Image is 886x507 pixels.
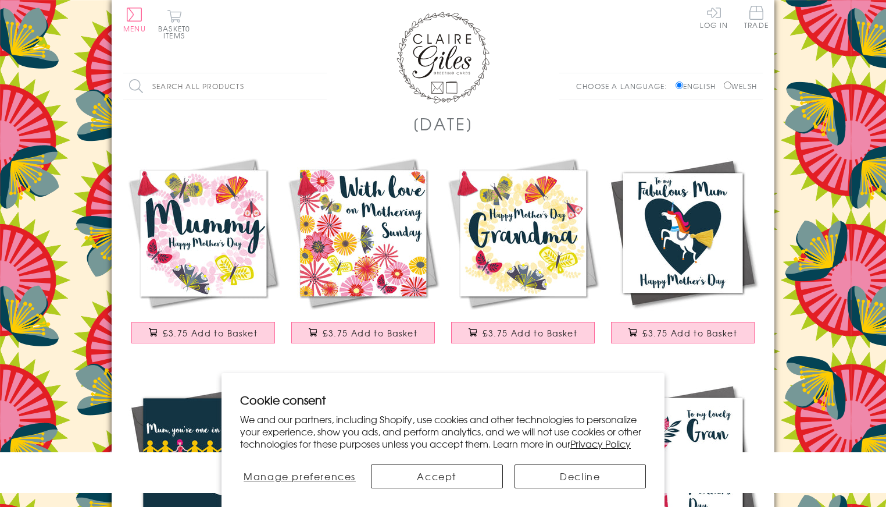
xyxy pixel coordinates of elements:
h1: [DATE] [413,112,474,136]
button: £3.75 Add to Basket [291,322,435,343]
a: Mother's Day Card, Unicorn, Fabulous Mum, Embellished with a colourful tassel £3.75 Add to Basket [603,153,763,355]
a: Mother's Day Card, Butterfly Wreath, Grandma, Embellished with a tassel £3.75 Add to Basket [443,153,603,355]
input: Search all products [123,73,327,100]
a: Log In [700,6,728,29]
p: We and our partners, including Shopify, use cookies and other technologies to personalize your ex... [240,413,646,449]
button: Accept [371,465,502,488]
label: English [676,81,721,91]
img: Mother's Day Card, Butterfly Wreath, Mummy, Embellished with a colourful tassel [123,153,283,313]
img: Mother's Day Card, Tumbling Flowers, Mothering Sunday, Embellished with a tassel [283,153,443,313]
a: Trade [744,6,769,31]
img: Mother's Day Card, Unicorn, Fabulous Mum, Embellished with a colourful tassel [603,153,763,313]
a: Mother's Day Card, Tumbling Flowers, Mothering Sunday, Embellished with a tassel £3.75 Add to Basket [283,153,443,355]
button: £3.75 Add to Basket [131,322,276,343]
span: £3.75 Add to Basket [163,327,258,339]
span: £3.75 Add to Basket [642,327,737,339]
label: Welsh [724,81,757,91]
span: £3.75 Add to Basket [323,327,417,339]
p: Choose a language: [576,81,673,91]
button: Manage preferences [240,465,359,488]
button: £3.75 Add to Basket [611,322,755,343]
a: Privacy Policy [570,437,631,451]
span: Menu [123,23,146,34]
span: Manage preferences [244,469,356,483]
button: Basket0 items [158,9,190,39]
span: Trade [744,6,769,29]
input: Welsh [724,81,731,89]
input: English [676,81,683,89]
button: Menu [123,8,146,32]
a: Mother's Day Card, Butterfly Wreath, Mummy, Embellished with a colourful tassel £3.75 Add to Basket [123,153,283,355]
button: Decline [515,465,646,488]
button: £3.75 Add to Basket [451,322,595,343]
span: 0 items [163,23,190,41]
h2: Cookie consent [240,392,646,408]
input: Search [315,73,327,100]
img: Mother's Day Card, Butterfly Wreath, Grandma, Embellished with a tassel [443,153,603,313]
span: £3.75 Add to Basket [483,327,577,339]
img: Claire Giles Greetings Cards [396,12,490,104]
